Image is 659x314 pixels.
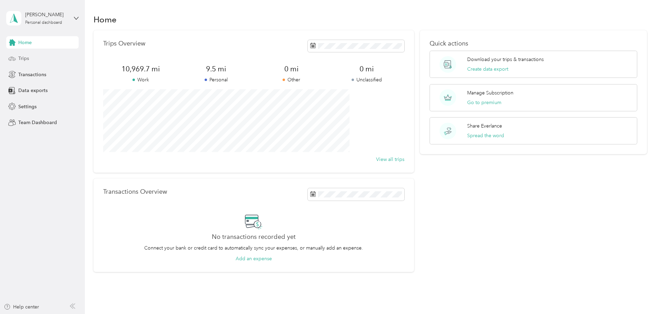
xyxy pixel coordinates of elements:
iframe: Everlance-gr Chat Button Frame [620,275,659,314]
span: 0 mi [254,64,329,74]
button: Help center [4,303,39,311]
span: Transactions [18,71,46,78]
span: Trips [18,55,29,62]
button: Spread the word [467,132,504,139]
p: Quick actions [430,40,637,47]
p: Work [103,76,178,83]
div: Personal dashboard [25,21,62,25]
h2: No transactions recorded yet [212,233,296,241]
button: View all trips [376,156,404,163]
span: 10,969.7 mi [103,64,178,74]
p: Manage Subscription [467,89,513,97]
p: Other [254,76,329,83]
p: Personal [178,76,254,83]
h1: Home [94,16,117,23]
p: Connect your bank or credit card to automatically sync your expenses, or manually add an expense. [144,244,363,252]
span: Team Dashboard [18,119,57,126]
span: 9.5 mi [178,64,254,74]
p: Transactions Overview [103,188,167,195]
span: 0 mi [329,64,404,74]
span: Settings [18,103,37,110]
p: Download your trips & transactions [467,56,544,63]
p: Trips Overview [103,40,145,47]
div: [PERSON_NAME] [25,11,68,18]
button: Add an expense [236,255,272,262]
button: Create data export [467,65,508,73]
span: Data exports [18,87,48,94]
p: Share Everlance [467,122,502,130]
button: Go to premium [467,99,501,106]
span: Home [18,39,32,46]
p: Unclassified [329,76,404,83]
